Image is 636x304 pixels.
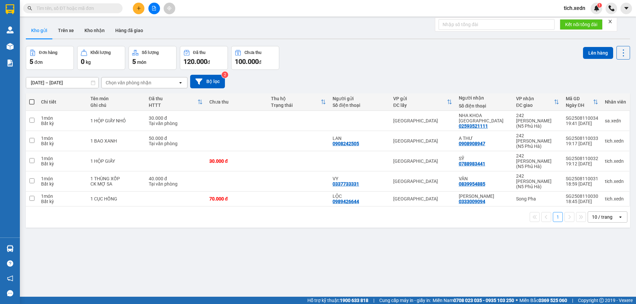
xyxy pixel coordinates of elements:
th: Toggle SortBy [562,93,602,111]
button: Hàng đã giao [110,22,148,38]
span: Miền Bắc [519,297,567,304]
div: NHA KHOA PARIS [459,113,509,123]
span: tich.xedn [558,4,591,12]
div: Bất kỳ [41,161,83,166]
div: 1 món [41,176,83,181]
div: Bất kỳ [41,141,83,146]
span: đơn [34,60,43,65]
div: 19:41 [DATE] [566,121,598,126]
b: [DOMAIN_NAME] [56,25,91,30]
div: VY [333,176,387,181]
div: 242 [PERSON_NAME] (N5 Phủ Hà) [516,133,559,149]
div: 0788983441 [459,161,485,166]
span: search [27,6,32,11]
span: 100.000 [235,58,259,65]
button: Kết nối tổng đài [560,19,603,30]
div: Số lượng [142,50,159,55]
div: 50.000 đ [149,136,203,141]
div: 1 món [41,115,83,121]
input: Select a date range. [26,77,98,88]
div: SỸ [459,156,509,161]
div: VÂN [459,176,509,181]
div: [GEOGRAPHIC_DATA] [393,196,452,201]
span: notification [7,275,13,282]
div: SG2508110030 [566,194,598,199]
strong: 0708 023 035 - 0935 103 250 [453,298,514,303]
span: 0 [81,58,84,65]
div: Bất kỳ [41,121,83,126]
img: solution-icon [7,60,14,66]
span: copyright [599,298,604,303]
div: 18:59 [DATE] [566,181,598,187]
div: [GEOGRAPHIC_DATA] [393,158,452,164]
div: Bất kỳ [41,199,83,204]
th: Toggle SortBy [145,93,206,111]
div: Tên món [90,96,142,101]
button: Đã thu120.000đ [180,46,228,70]
div: 0337733331 [333,181,359,187]
div: 1 món [41,136,83,141]
span: ⚪️ [516,299,518,302]
li: (c) 2017 [56,31,91,40]
div: Số điện thoại [333,103,387,108]
div: [GEOGRAPHIC_DATA] [393,179,452,184]
input: Nhập số tổng đài [439,19,555,30]
div: [GEOGRAPHIC_DATA] [393,118,452,123]
div: VP nhận [516,96,554,101]
div: Khối lượng [90,50,111,55]
div: HTTT [149,103,197,108]
button: aim [164,3,175,14]
div: Tại văn phòng [149,121,203,126]
div: Đơn hàng [39,50,57,55]
div: 10 / trang [592,214,612,220]
img: warehouse-icon [7,26,14,33]
th: Toggle SortBy [513,93,562,111]
sup: 1 [597,3,602,8]
span: 120.000 [184,58,207,65]
svg: open [618,214,623,220]
b: Xe Đăng Nhân [8,43,29,74]
div: tich.xedn [605,138,626,144]
div: Đã thu [149,96,197,101]
div: 1 CỤC HỒNG [90,196,142,201]
button: Đơn hàng5đơn [26,46,74,70]
input: Tìm tên, số ĐT hoặc mã đơn [36,5,115,12]
div: 242 [PERSON_NAME] (N5 Phủ Hà) [516,173,559,189]
div: ĐC lấy [393,103,447,108]
span: | [373,297,374,304]
svg: open [178,80,183,85]
strong: 1900 633 818 [340,298,368,303]
strong: 0369 525 060 [539,298,567,303]
div: SG2508110031 [566,176,598,181]
div: 1 HỘP GIẤY [90,158,142,164]
div: 0839954885 [459,181,485,187]
div: 1 THÙNG XỐP [90,176,142,181]
th: Toggle SortBy [390,93,455,111]
button: Số lượng5món [129,46,177,70]
span: question-circle [7,260,13,267]
span: kg [86,60,91,65]
button: plus [133,3,144,14]
div: 1 món [41,194,83,199]
span: plus [136,6,141,11]
button: Lên hàng [583,47,613,59]
div: VP gửi [393,96,447,101]
div: SG2508110033 [566,136,598,141]
span: file-add [152,6,156,11]
div: Thu hộ [271,96,321,101]
button: Kho gửi [26,22,53,38]
span: đ [207,60,210,65]
span: món [137,60,146,65]
span: message [7,290,13,296]
div: Chọn văn phòng nhận [106,79,151,86]
div: Tại văn phòng [149,141,203,146]
div: Trạng thái [271,103,321,108]
div: 19:17 [DATE] [566,141,598,146]
th: Toggle SortBy [268,93,329,111]
div: 30.000 đ [149,115,203,121]
div: Mã GD [566,96,593,101]
img: logo-vxr [6,4,14,14]
div: Tại văn phòng [149,181,203,187]
div: 18:45 [DATE] [566,199,598,204]
div: 1 BAO XANH [90,138,142,144]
